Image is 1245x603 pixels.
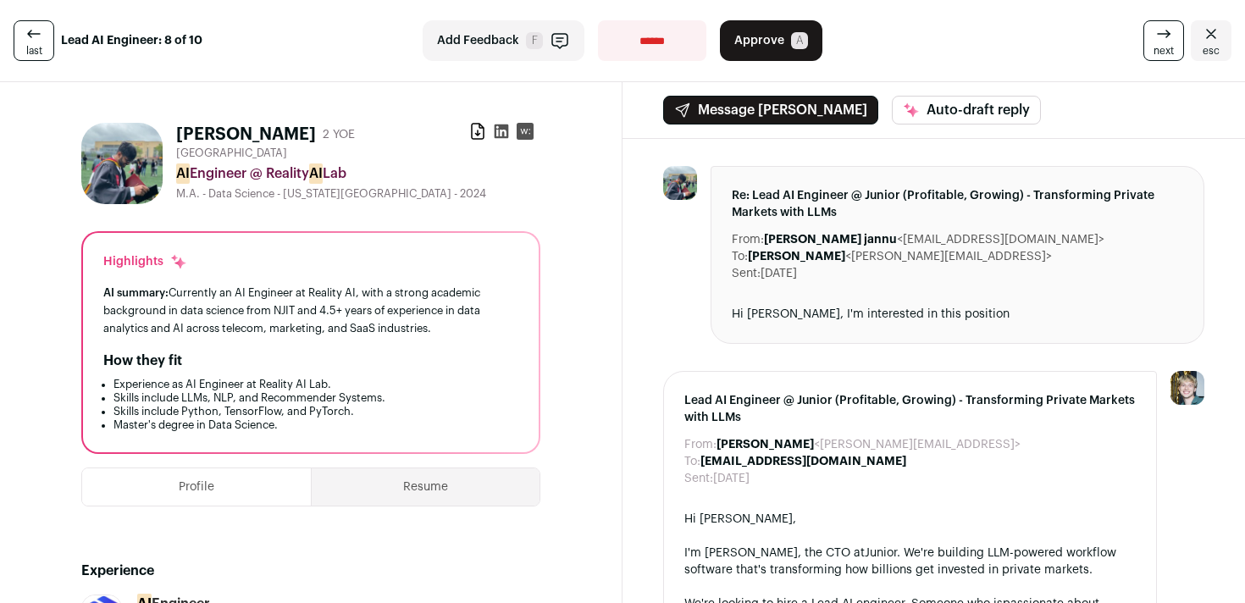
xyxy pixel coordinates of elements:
div: Highlights [103,253,187,270]
h2: Experience [81,561,540,581]
li: Experience as AI Engineer at Reality AI Lab. [113,378,518,391]
span: Add Feedback [437,32,519,49]
span: A [791,32,808,49]
span: esc [1203,44,1220,58]
h2: How they fit [103,351,182,371]
a: next [1143,20,1184,61]
b: [EMAIL_ADDRESS][DOMAIN_NAME] [700,456,906,467]
mark: AI [309,163,323,184]
img: 6494470-medium_jpg [1170,371,1204,405]
dt: From: [684,436,717,453]
div: 2 YOE [323,126,355,143]
h1: [PERSON_NAME] [176,123,316,147]
strong: Lead AI Engineer: 8 of 10 [61,32,202,49]
dd: [DATE] [761,265,797,282]
span: Re: Lead AI Engineer @ Junior (Profitable, Growing) - Transforming Private Markets with LLMs [732,187,1183,221]
button: Profile [82,468,311,506]
a: Close [1191,20,1231,61]
button: Approve A [720,20,822,61]
a: Junior [865,547,897,559]
button: Message [PERSON_NAME] [663,96,878,124]
span: [GEOGRAPHIC_DATA] [176,147,287,160]
div: Currently an AI Engineer at Reality AI, with a strong academic background in data science from NJ... [103,284,518,337]
div: I'm [PERSON_NAME], the CTO at . We're building LLM-powered workflow software that's transforming ... [684,545,1136,578]
dt: Sent: [732,265,761,282]
a: last [14,20,54,61]
span: Lead AI Engineer @ Junior (Profitable, Growing) - Transforming Private Markets with LLMs [684,392,1136,426]
img: da5a46b9855e944ccb7b7f95d567373d02ff8294bae3e860a4853fb26859f3be.jpg [663,166,697,200]
li: Master's degree in Data Science. [113,418,518,432]
span: last [26,44,42,58]
button: Add Feedback F [423,20,584,61]
div: Engineer @ Reality Lab [176,163,540,184]
button: Auto-draft reply [892,96,1041,124]
span: F [526,32,543,49]
b: [PERSON_NAME] [748,251,845,263]
b: [PERSON_NAME] [717,439,814,451]
img: da5a46b9855e944ccb7b7f95d567373d02ff8294bae3e860a4853fb26859f3be.jpg [81,123,163,204]
dt: To: [732,248,748,265]
b: [PERSON_NAME] jannu [764,234,897,246]
dd: <[PERSON_NAME][EMAIL_ADDRESS]> [717,436,1021,453]
dd: <[EMAIL_ADDRESS][DOMAIN_NAME]> [764,231,1104,248]
dd: <[PERSON_NAME][EMAIL_ADDRESS]> [748,248,1052,265]
li: Skills include LLMs, NLP, and Recommender Systems. [113,391,518,405]
button: Resume [312,468,539,506]
dd: [DATE] [713,470,750,487]
span: AI summary: [103,287,169,298]
li: Skills include Python, TensorFlow, and PyTorch. [113,405,518,418]
dt: Sent: [684,470,713,487]
mark: AI [176,163,190,184]
span: next [1154,44,1174,58]
div: Hi [PERSON_NAME], [684,511,1136,528]
div: Hi [PERSON_NAME], I'm interested in this position [732,306,1183,323]
dt: To: [684,453,700,470]
div: M.A. - Data Science - [US_STATE][GEOGRAPHIC_DATA] - 2024 [176,187,540,201]
dt: From: [732,231,764,248]
span: Approve [734,32,784,49]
